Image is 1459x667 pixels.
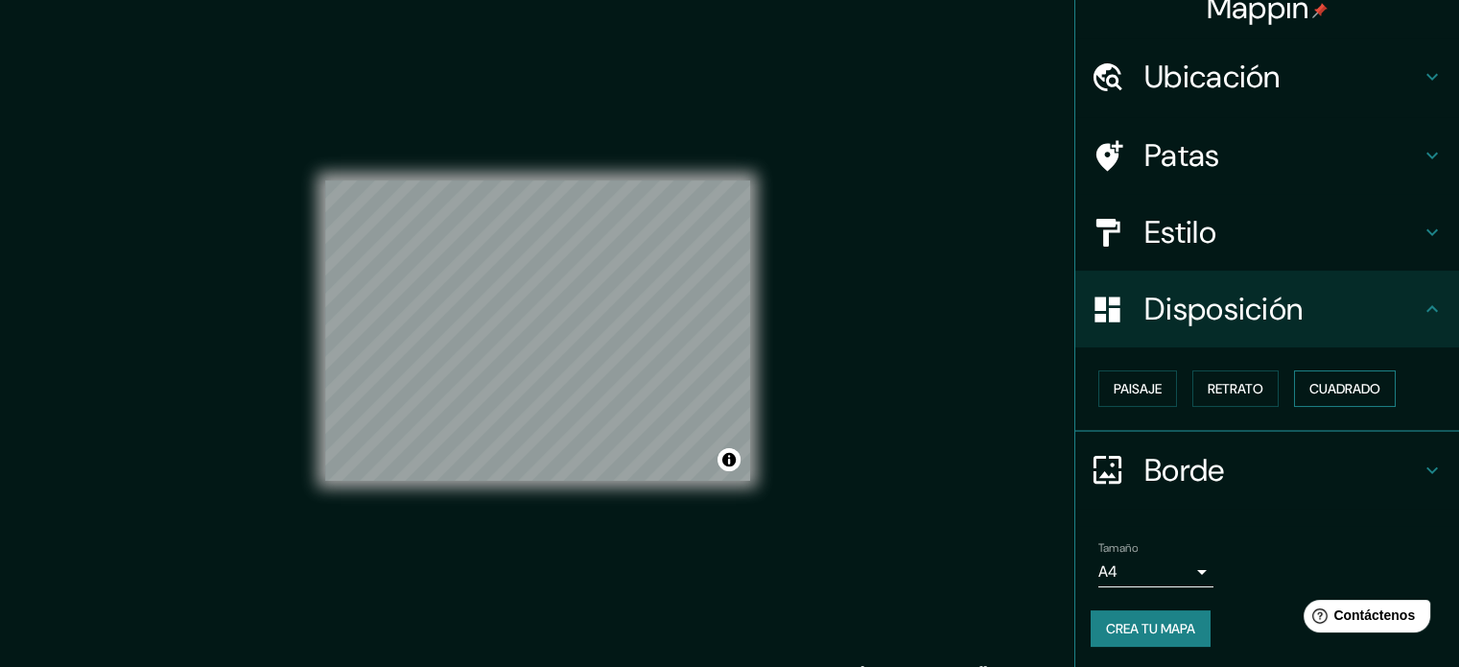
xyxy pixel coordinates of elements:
[1075,38,1459,115] div: Ubicación
[1192,370,1279,407] button: Retrato
[1114,380,1162,397] font: Paisaje
[1098,557,1213,587] div: A4
[1106,620,1195,637] font: Crea tu mapa
[1144,212,1216,252] font: Estilo
[1144,289,1303,329] font: Disposición
[1098,561,1118,582] font: A4
[1075,432,1459,509] div: Borde
[1144,57,1281,97] font: Ubicación
[718,448,741,471] button: Activar o desactivar atribución
[1098,540,1138,556] font: Tamaño
[1294,370,1396,407] button: Cuadrado
[325,180,750,481] canvas: Mapa
[1309,380,1380,397] font: Cuadrado
[1098,370,1177,407] button: Paisaje
[1091,610,1211,647] button: Crea tu mapa
[1288,592,1438,646] iframe: Lanzador de widgets de ayuda
[1144,135,1220,176] font: Patas
[1144,450,1225,490] font: Borde
[1075,194,1459,271] div: Estilo
[1208,380,1263,397] font: Retrato
[1312,3,1328,18] img: pin-icon.png
[1075,117,1459,194] div: Patas
[1075,271,1459,347] div: Disposición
